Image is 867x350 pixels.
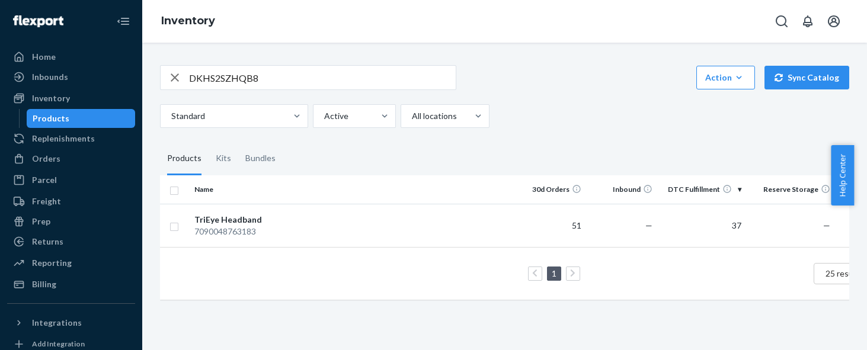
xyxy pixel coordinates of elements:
div: Products [33,113,69,124]
a: Reporting [7,253,135,272]
a: Products [27,109,136,128]
div: Billing [32,278,56,290]
ol: breadcrumbs [152,4,225,38]
a: Inbounds [7,68,135,86]
button: Sync Catalog [764,66,849,89]
th: Name [190,175,323,204]
a: Orders [7,149,135,168]
button: Close Navigation [111,9,135,33]
div: Orders [32,153,60,165]
a: Inventory [161,14,215,27]
button: Help Center [831,145,854,205]
div: TriEye Headband [194,214,318,226]
td: 51 [515,204,586,247]
th: Reserve Storage [746,175,835,204]
div: Inventory [32,92,70,104]
button: Open account menu [822,9,846,33]
div: Freight [32,195,61,207]
a: Returns [7,232,135,251]
div: Inbounds [32,71,68,83]
div: Reporting [32,257,72,269]
div: Action [705,72,746,84]
a: Billing [7,275,135,294]
span: — [645,220,652,230]
a: Page 1 is your current page [549,268,559,278]
button: Open Search Box [770,9,794,33]
a: Replenishments [7,129,135,148]
span: — [823,220,830,230]
div: Parcel [32,174,57,186]
input: Search inventory by name or sku [189,66,456,89]
button: Integrations [7,313,135,332]
th: Inbound [586,175,657,204]
button: Open notifications [796,9,820,33]
a: Prep [7,212,135,231]
div: Replenishments [32,133,95,145]
th: 30d Orders [515,175,586,204]
td: 37 [657,204,746,247]
div: 7090048763183 [194,226,318,237]
button: Action [696,66,755,89]
div: Prep [32,216,50,227]
input: Active [323,110,324,122]
a: Inventory [7,89,135,108]
div: Returns [32,236,63,248]
a: Parcel [7,171,135,190]
img: Flexport logo [13,15,63,27]
a: Freight [7,192,135,211]
div: Add Integration [32,339,85,349]
div: Bundles [245,142,276,175]
th: DTC Fulfillment [657,175,746,204]
div: Home [32,51,56,63]
div: Kits [216,142,231,175]
div: Integrations [32,317,82,329]
a: Home [7,47,135,66]
div: Products [167,142,201,175]
input: All locations [411,110,412,122]
input: Standard [170,110,171,122]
